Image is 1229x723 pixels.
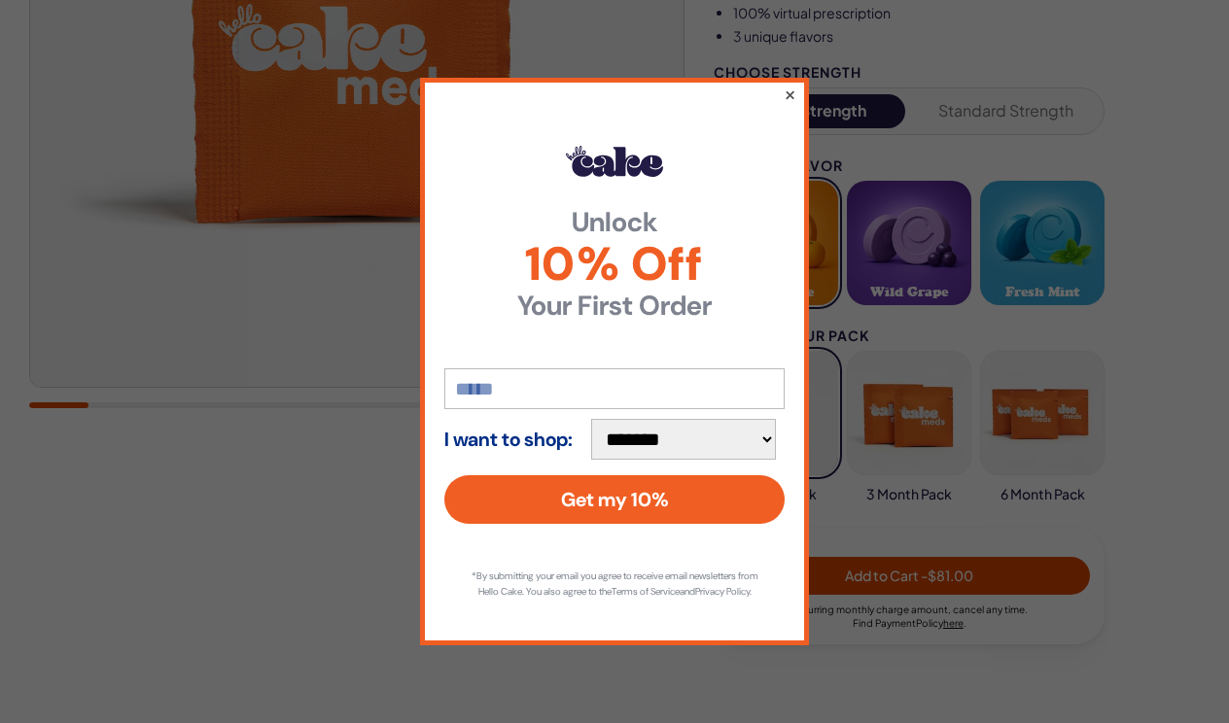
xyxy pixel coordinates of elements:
[464,568,765,600] p: *By submitting your email you agree to receive email newsletters from Hello Cake. You also agree ...
[784,83,796,106] button: ×
[444,241,785,288] span: 10% Off
[444,209,785,236] strong: Unlock
[444,429,573,450] strong: I want to shop:
[695,585,750,598] a: Privacy Policy
[566,146,663,177] img: Hello Cake
[612,585,680,598] a: Terms of Service
[444,475,785,524] button: Get my 10%
[444,293,785,320] strong: Your First Order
